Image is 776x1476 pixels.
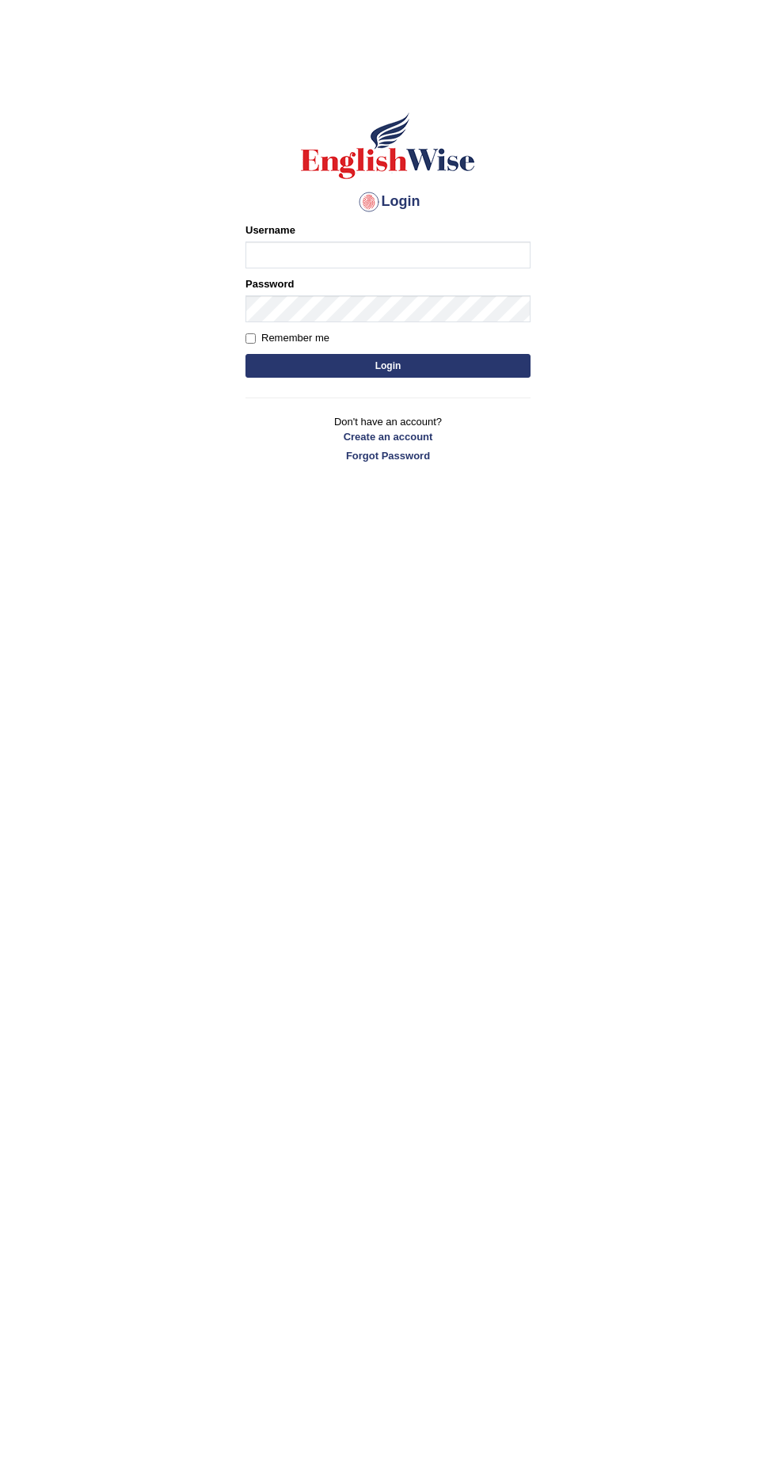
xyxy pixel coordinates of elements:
label: Password [245,276,294,291]
a: Create an account [245,429,531,444]
a: Forgot Password [245,448,531,463]
img: Logo of English Wise sign in for intelligent practice with AI [298,110,478,181]
p: Don't have an account? [245,414,531,463]
button: Login [245,354,531,378]
label: Username [245,223,295,238]
input: Remember me [245,333,256,344]
label: Remember me [245,330,329,346]
h4: Login [245,189,531,215]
